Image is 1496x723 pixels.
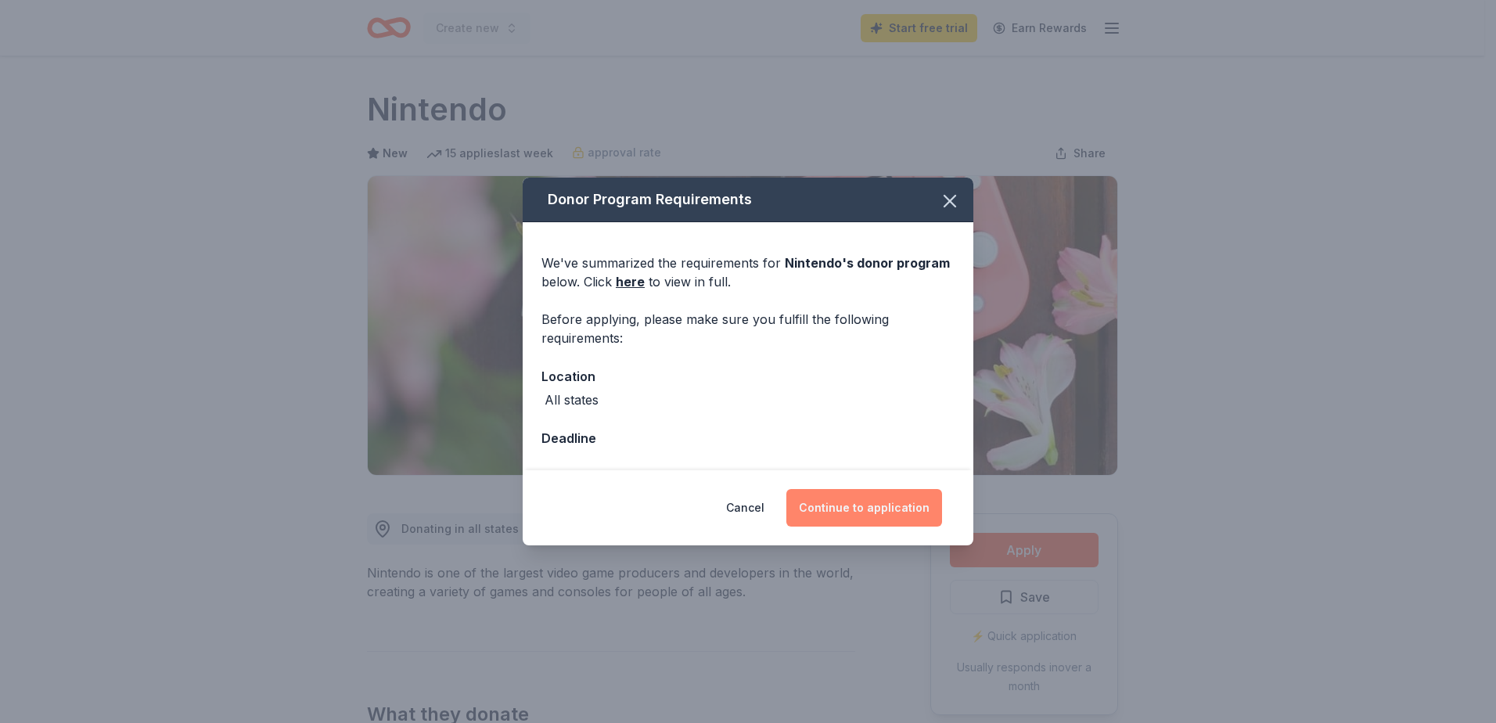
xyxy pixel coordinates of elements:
button: Cancel [726,489,764,527]
a: here [616,272,645,291]
div: We've summarized the requirements for below. Click to view in full. [541,254,955,291]
div: Location [541,366,955,387]
div: All states [545,390,599,409]
button: Continue to application [786,489,942,527]
div: Deadline [541,428,955,448]
div: Before applying, please make sure you fulfill the following requirements: [541,310,955,347]
div: Donor Program Requirements [523,178,973,222]
span: Nintendo 's donor program [785,255,950,271]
